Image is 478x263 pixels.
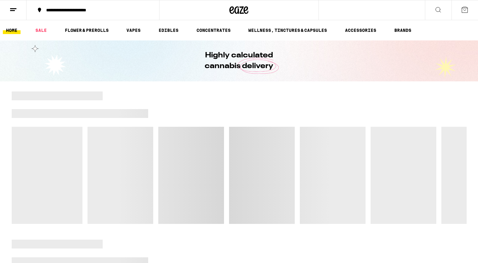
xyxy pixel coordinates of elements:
[155,26,182,34] a: EDIBLES
[62,26,112,34] a: FLOWER & PREROLLS
[245,26,330,34] a: WELLNESS, TINCTURES & CAPSULES
[391,26,414,34] button: BRANDS
[32,26,50,34] a: SALE
[342,26,379,34] a: ACCESSORIES
[193,26,234,34] a: CONCENTRATES
[187,50,291,72] h1: Highly calculated cannabis delivery
[3,26,21,34] a: HOME
[123,26,144,34] a: VAPES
